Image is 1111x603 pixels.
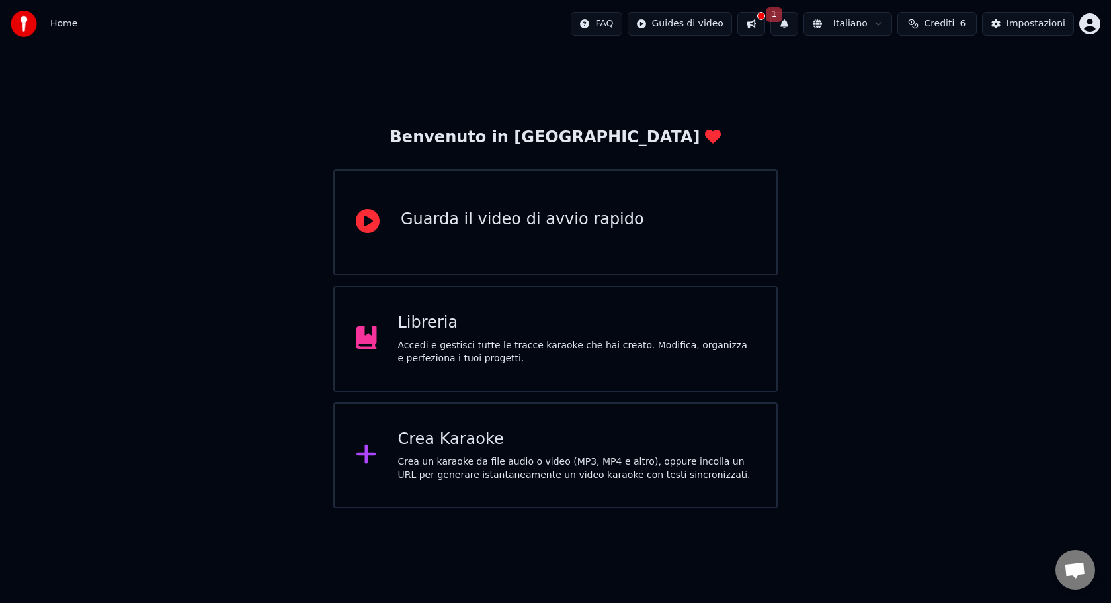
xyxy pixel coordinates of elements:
[1007,17,1065,30] div: Impostazioni
[628,12,732,36] button: Guides di video
[401,209,644,230] div: Guarda il video di avvio rapido
[924,17,954,30] span: Crediti
[50,17,77,30] span: Home
[50,17,77,30] nav: breadcrumb
[398,455,756,482] div: Crea un karaoke da file audio o video (MP3, MP4 e altro), oppure incolla un URL per generare ista...
[390,127,721,148] div: Benvenuto in [GEOGRAPHIC_DATA]
[766,7,783,22] span: 1
[398,312,756,334] div: Libreria
[571,12,622,36] button: FAQ
[960,17,966,30] span: 6
[11,11,37,37] img: youka
[770,12,798,36] button: 1
[1055,550,1095,590] div: Aprire la chat
[982,12,1074,36] button: Impostazioni
[398,429,756,450] div: Crea Karaoke
[398,339,756,365] div: Accedi e gestisci tutte le tracce karaoke che hai creato. Modifica, organizza e perfeziona i tuoi...
[897,12,977,36] button: Crediti6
